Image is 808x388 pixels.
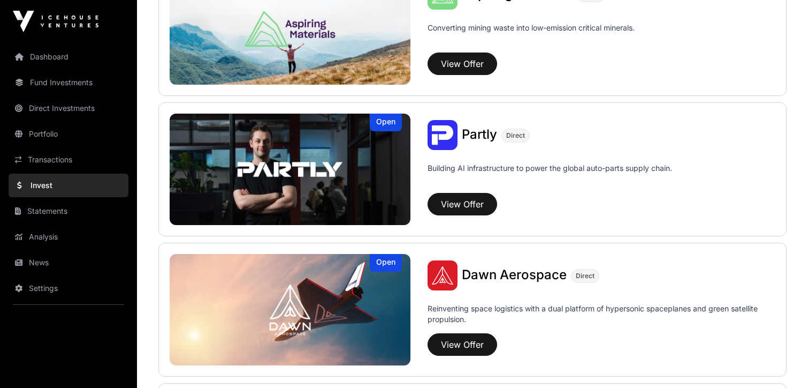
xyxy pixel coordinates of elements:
div: Open [370,254,402,272]
span: Direct [576,272,594,280]
p: Building AI infrastructure to power the global auto-parts supply chain. [428,163,672,189]
span: Partly [462,126,497,142]
a: Dashboard [9,45,128,69]
img: Dawn Aerospace [170,254,410,365]
a: Dawn Aerospace [462,268,567,282]
div: Open [370,114,402,131]
p: Converting mining waste into low-emission critical minerals. [428,23,635,48]
img: Dawn Aerospace [428,260,458,290]
a: Statements [9,199,128,223]
a: Direct Investments [9,96,128,120]
span: Dawn Aerospace [462,267,567,282]
a: Fund Investments [9,71,128,94]
button: View Offer [428,193,497,215]
span: Direct [506,131,525,140]
iframe: Chat Widget [754,337,808,388]
a: PartlyOpen [170,114,410,225]
img: Partly [428,120,458,150]
img: Partly [170,114,410,225]
a: Invest [9,174,128,197]
a: Portfolio [9,122,128,146]
a: News [9,251,128,274]
a: Analysis [9,225,128,249]
a: Transactions [9,148,128,171]
a: Dawn AerospaceOpen [170,254,410,365]
button: View Offer [428,333,497,356]
p: Reinventing space logistics with a dual platform of hypersonic spaceplanes and green satellite pr... [428,303,775,329]
img: Icehouse Ventures Logo [13,11,98,32]
a: Settings [9,277,128,300]
button: View Offer [428,53,497,75]
a: Partly [462,128,497,142]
